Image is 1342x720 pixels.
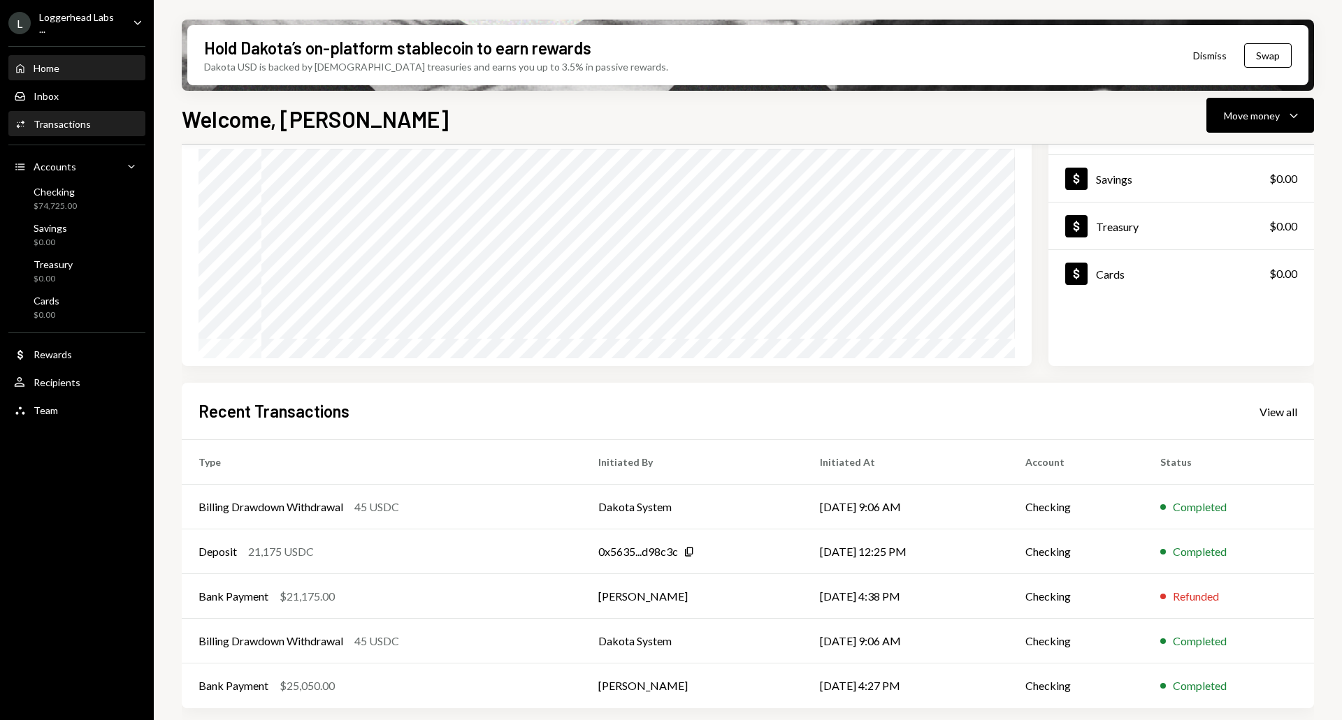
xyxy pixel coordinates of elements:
div: Savings [1096,172,1132,186]
div: Bank Payment [199,588,268,605]
div: Checking [34,186,77,198]
a: Inbox [8,83,145,108]
div: 0x5635...d98c3c [598,543,678,560]
div: Rewards [34,348,72,360]
a: Savings$0.00 [1048,155,1314,202]
div: Hold Dakota’s on-platform stablecoin to earn rewards [204,36,591,59]
div: Completed [1173,543,1227,560]
div: $21,175.00 [280,588,335,605]
th: Status [1143,440,1314,485]
div: Treasury [34,258,73,270]
td: Checking [1009,574,1143,619]
h1: Welcome, [PERSON_NAME] [182,105,449,133]
td: Checking [1009,619,1143,663]
a: Recipients [8,369,145,395]
div: $0.00 [34,273,73,285]
a: Home [8,55,145,80]
div: $0.00 [1269,170,1297,187]
td: Checking [1009,485,1143,529]
div: Completed [1173,677,1227,694]
a: Treasury$0.00 [8,254,145,288]
div: Home [34,62,59,74]
div: Cards [1096,267,1125,281]
div: Billing Drawdown Withdrawal [199,633,343,649]
div: Move money [1224,108,1280,123]
div: $0.00 [1269,218,1297,235]
td: [PERSON_NAME] [582,574,804,619]
div: Refunded [1173,588,1219,605]
a: Accounts [8,154,145,179]
th: Account [1009,440,1143,485]
td: [DATE] 9:06 AM [803,619,1009,663]
div: Completed [1173,633,1227,649]
div: $74,725.00 [34,200,77,212]
td: [DATE] 12:25 PM [803,529,1009,574]
td: [PERSON_NAME] [582,663,804,708]
div: 45 USDC [354,499,399,515]
div: Recipients [34,376,80,388]
td: Checking [1009,663,1143,708]
td: [DATE] 9:06 AM [803,485,1009,529]
div: $0.00 [34,309,59,321]
div: Team [34,404,58,416]
a: Checking$74,725.00 [8,182,145,215]
h2: Recent Transactions [199,399,349,423]
td: Checking [1009,529,1143,574]
div: Dakota USD is backed by [DEMOGRAPHIC_DATA] treasuries and earns you up to 3.5% in passive rewards. [204,59,668,74]
button: Swap [1244,43,1292,68]
div: 21,175 USDC [248,543,314,560]
div: Deposit [199,543,237,560]
div: Transactions [34,118,91,130]
div: Loggerhead Labs ... [39,11,122,35]
div: $0.00 [34,237,67,249]
td: Dakota System [582,485,804,529]
a: Cards$0.00 [8,291,145,324]
div: Bank Payment [199,677,268,694]
div: 45 USDC [354,633,399,649]
div: Cards [34,295,59,307]
div: L [8,12,31,34]
td: [DATE] 4:38 PM [803,574,1009,619]
button: Dismiss [1176,39,1244,72]
div: Billing Drawdown Withdrawal [199,499,343,515]
button: Move money [1206,98,1314,133]
th: Initiated At [803,440,1009,485]
div: Completed [1173,499,1227,515]
th: Initiated By [582,440,804,485]
div: Treasury [1096,220,1139,233]
div: Inbox [34,90,59,102]
div: Savings [34,222,67,234]
a: Treasury$0.00 [1048,203,1314,249]
div: View all [1260,405,1297,419]
a: Transactions [8,111,145,136]
div: $0.00 [1269,265,1297,282]
th: Type [182,440,582,485]
a: Team [8,397,145,423]
div: $25,050.00 [280,677,335,694]
a: View all [1260,404,1297,419]
a: Savings$0.00 [8,218,145,251]
td: [DATE] 4:27 PM [803,663,1009,708]
a: Cards$0.00 [1048,250,1314,297]
div: Accounts [34,161,76,172]
a: Rewards [8,341,145,367]
td: Dakota System [582,619,804,663]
